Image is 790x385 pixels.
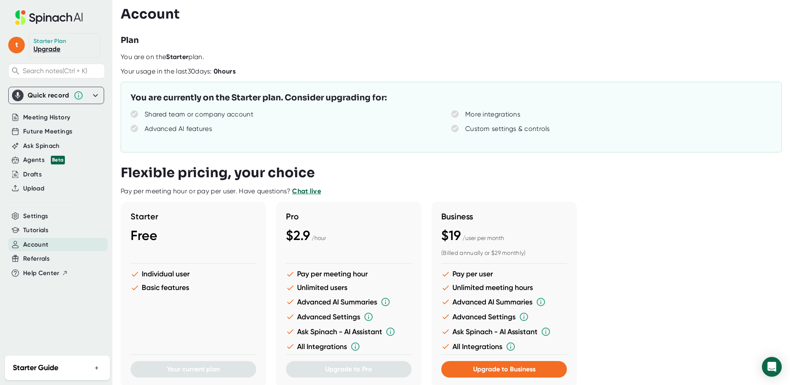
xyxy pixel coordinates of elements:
[286,312,412,322] li: Advanced Settings
[131,212,256,221] h3: Starter
[23,254,50,264] button: Referrals
[762,357,782,377] div: Open Intercom Messenger
[462,235,504,241] span: / user per month
[23,212,48,221] button: Settings
[441,212,567,221] h3: Business
[325,365,372,373] span: Upgrade to Pro
[131,270,256,278] li: Individual user
[33,45,60,53] a: Upgrade
[23,184,44,193] button: Upload
[13,362,58,373] h2: Starter Guide
[286,327,412,337] li: Ask Spinach - AI Assistant
[23,240,48,250] button: Account
[121,34,139,47] h3: Plan
[441,342,567,352] li: All Integrations
[12,87,100,104] div: Quick record
[121,53,204,61] span: You are on the plan.
[473,365,535,373] span: Upgrade to Business
[312,235,326,241] span: / hour
[286,228,310,243] span: $2.9
[23,269,59,278] span: Help Center
[131,283,256,292] li: Basic features
[465,110,520,119] div: More integrations
[167,365,220,373] span: Your current plan
[465,125,550,133] div: Custom settings & controls
[23,170,42,179] button: Drafts
[286,283,412,292] li: Unlimited users
[214,67,236,75] b: 0 hours
[121,67,236,76] div: Your usage in the last 30 days:
[441,283,567,292] li: Unlimited meeting hours
[166,53,188,61] b: Starter
[292,187,321,195] a: Chat live
[441,228,461,243] span: $19
[286,270,412,278] li: Pay per meeting hour
[131,92,387,104] h3: You are currently on the Starter plan. Consider upgrading for:
[441,312,567,322] li: Advanced Settings
[8,37,25,53] span: t
[441,327,567,337] li: Ask Spinach - AI Assistant
[121,187,321,195] div: Pay per meeting hour or pay per user. Have questions?
[441,270,567,278] li: Pay per user
[28,91,69,100] div: Quick record
[23,226,48,235] button: Tutorials
[23,269,68,278] button: Help Center
[441,297,567,307] li: Advanced AI Summaries
[286,297,412,307] li: Advanced AI Summaries
[121,6,180,22] h3: Account
[145,125,212,133] div: Advanced AI features
[286,342,412,352] li: All Integrations
[441,250,567,257] div: (Billed annually or $29 monthly)
[131,361,256,378] button: Your current plan
[286,361,412,378] button: Upgrade to Pro
[23,155,65,165] div: Agents
[23,155,65,165] button: Agents Beta
[23,141,60,151] button: Ask Spinach
[131,228,157,243] span: Free
[121,165,315,181] h3: Flexible pricing, your choice
[51,156,65,164] div: Beta
[23,67,87,75] span: Search notes (Ctrl + K)
[441,361,567,378] button: Upgrade to Business
[23,127,72,136] button: Future Meetings
[33,38,67,45] div: Starter Plan
[145,110,253,119] div: Shared team or company account
[91,362,102,374] button: +
[286,212,412,221] h3: Pro
[23,113,70,122] button: Meeting History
